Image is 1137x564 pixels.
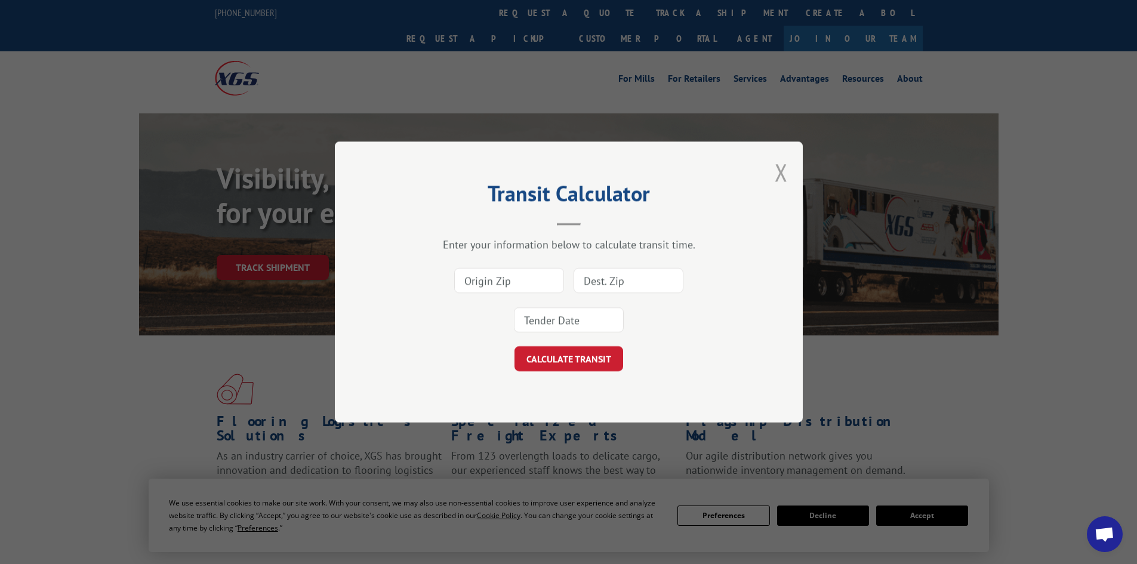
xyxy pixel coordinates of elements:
[775,156,788,188] button: Close modal
[395,185,743,208] h2: Transit Calculator
[514,307,624,332] input: Tender Date
[395,238,743,251] div: Enter your information below to calculate transit time.
[574,268,683,293] input: Dest. Zip
[1087,516,1123,552] div: Open chat
[454,268,564,293] input: Origin Zip
[514,346,623,371] button: CALCULATE TRANSIT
